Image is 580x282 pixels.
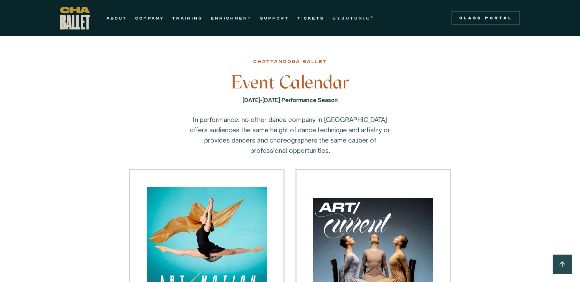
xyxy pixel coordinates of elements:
a: SUPPORT [260,14,289,22]
a: GYROTONIC® [332,14,374,22]
a: TICKETS [297,14,324,22]
a: ABOUT [106,14,127,22]
a: COMPANY [135,14,164,22]
h3: Event Calendar [179,72,401,93]
a: ENRICHMENT [211,14,252,22]
div: chattanooga ballet [253,58,327,66]
div: Class Portal [456,15,516,21]
strong: [DATE]-[DATE] Performance Season [242,97,338,103]
p: In performance, no other dance company in [GEOGRAPHIC_DATA] offers audiences the same height of d... [187,114,393,156]
strong: GYROTONIC [332,16,370,21]
a: TRAINING [172,14,202,22]
a: home [60,7,90,29]
a: Class Portal [451,11,520,25]
sup: ® [370,15,374,19]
